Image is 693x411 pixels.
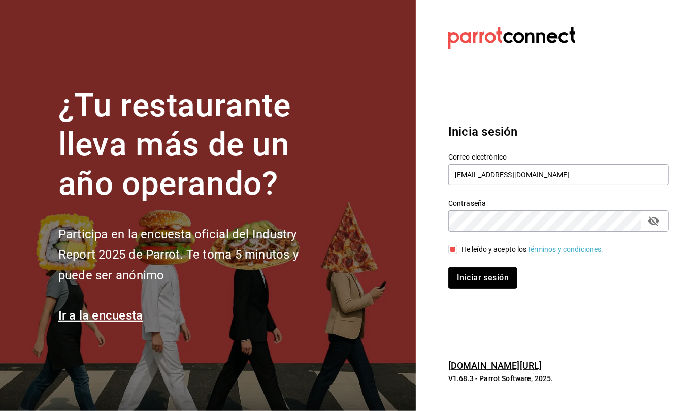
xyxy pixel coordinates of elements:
div: He leído y acepto los [461,244,604,255]
input: Ingresa tu correo electrónico [448,164,669,185]
h3: Inicia sesión [448,122,669,141]
label: Contraseña [448,200,669,207]
h1: ¿Tu restaurante lleva más de un año operando? [58,86,333,203]
button: Iniciar sesión [448,267,517,289]
h2: Participa en la encuesta oficial del Industry Report 2025 de Parrot. Te toma 5 minutos y puede se... [58,224,333,286]
a: [DOMAIN_NAME][URL] [448,360,542,371]
a: Términos y condiciones. [527,245,604,254]
a: Ir a la encuesta [58,308,143,323]
label: Correo electrónico [448,154,669,161]
p: V1.68.3 - Parrot Software, 2025. [448,373,669,384]
button: passwordField [645,212,663,230]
